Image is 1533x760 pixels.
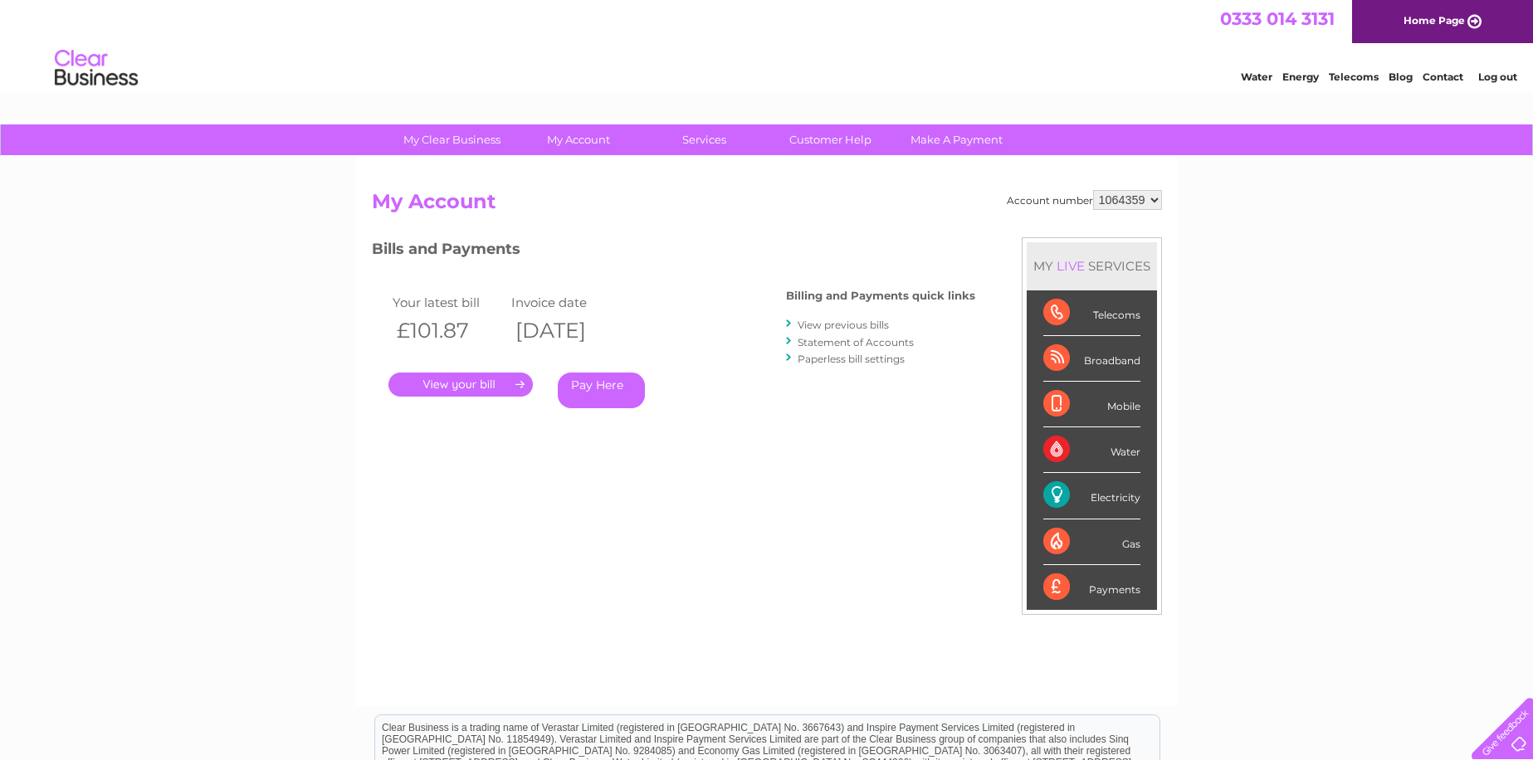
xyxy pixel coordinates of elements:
[1478,71,1517,83] a: Log out
[1043,290,1140,336] div: Telecoms
[762,124,899,155] a: Customer Help
[1043,427,1140,473] div: Water
[1282,71,1319,83] a: Energy
[388,291,508,314] td: Your latest bill
[888,124,1025,155] a: Make A Payment
[798,353,905,365] a: Paperless bill settings
[1043,565,1140,610] div: Payments
[1027,242,1157,290] div: MY SERVICES
[388,314,508,348] th: £101.87
[507,291,627,314] td: Invoice date
[1007,190,1162,210] div: Account number
[1043,519,1140,565] div: Gas
[558,373,645,408] a: Pay Here
[507,314,627,348] th: [DATE]
[798,336,914,348] a: Statement of Accounts
[1241,71,1272,83] a: Water
[1423,71,1463,83] a: Contact
[1043,473,1140,519] div: Electricity
[388,373,533,397] a: .
[1220,8,1335,29] a: 0333 014 3131
[510,124,647,155] a: My Account
[786,290,975,302] h4: Billing and Payments quick links
[375,9,1160,80] div: Clear Business is a trading name of Verastar Limited (registered in [GEOGRAPHIC_DATA] No. 3667643...
[1329,71,1379,83] a: Telecoms
[54,43,139,94] img: logo.png
[383,124,520,155] a: My Clear Business
[798,319,889,331] a: View previous bills
[372,237,975,266] h3: Bills and Payments
[1043,382,1140,427] div: Mobile
[1389,71,1413,83] a: Blog
[636,124,773,155] a: Services
[1053,258,1088,274] div: LIVE
[1043,336,1140,382] div: Broadband
[372,190,1162,222] h2: My Account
